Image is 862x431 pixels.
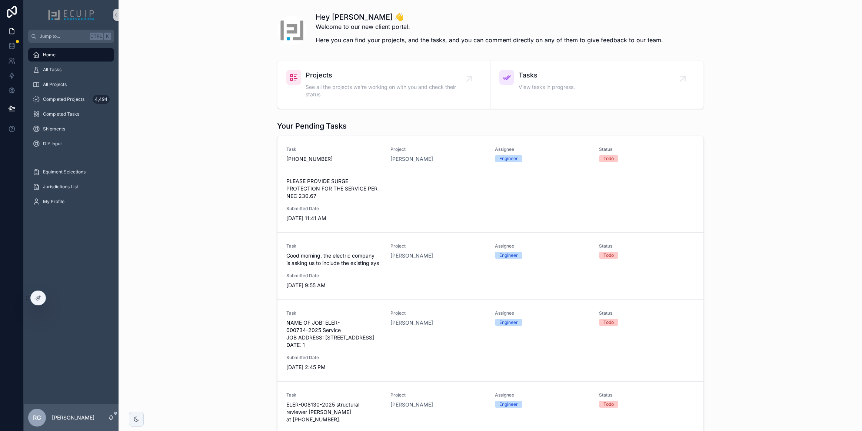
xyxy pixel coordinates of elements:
a: Completed Projects4,494 [28,93,114,106]
span: Completed Tasks [43,111,79,117]
span: Completed Projects [43,96,84,102]
img: App logo [48,9,94,21]
div: Engineer [499,155,518,162]
div: Engineer [499,401,518,408]
a: [PERSON_NAME] [390,319,433,326]
span: All Projects [43,82,67,87]
button: Jump to...CtrlK [28,30,114,43]
span: My Profile [43,199,64,205]
span: Submitted Date [286,206,382,212]
span: Status [599,243,695,249]
a: [PERSON_NAME] [390,401,433,408]
span: [DATE] 9:55 AM [286,282,382,289]
a: Task[PHONE_NUMBER] PLEASE PROVIDE SURGE PROTECTION FOR THE SERVICE PER NEC 230.67Project[PERSON_N... [277,136,703,232]
span: RG [33,413,41,422]
a: Equiment Selections [28,165,114,179]
span: Assignee [495,243,590,249]
a: My Profile [28,195,114,208]
span: Submitted Date [286,273,382,279]
span: See all the projects we're working on with you and check their status. [306,83,469,98]
span: Status [599,392,695,398]
span: Equiment Selections [43,169,86,175]
p: Welcome to our new client portal. [316,22,663,31]
a: Jurisdictions List [28,180,114,193]
span: Assignee [495,392,590,398]
span: [DATE] 11:41 AM [286,215,382,222]
span: Tasks [519,70,575,80]
div: Todo [603,319,614,326]
a: Shipments [28,122,114,136]
span: Status [599,310,695,316]
p: [PERSON_NAME] [52,414,94,421]
span: Project [390,243,486,249]
div: 4,494 [93,95,110,104]
span: Assignee [495,146,590,152]
span: Home [43,52,56,58]
a: Home [28,48,114,62]
span: Task [286,310,382,316]
div: Todo [603,155,614,162]
a: Completed Tasks [28,107,114,121]
span: Projects [306,70,469,80]
span: Jurisdictions List [43,184,78,190]
div: Engineer [499,252,518,259]
a: DIY Input [28,137,114,150]
span: Task [286,146,382,152]
span: Project [390,392,486,398]
span: Project [390,310,486,316]
a: [PERSON_NAME] [390,155,433,163]
span: Submitted Date [286,355,382,361]
p: Here you can find your projects, and the tasks, and you can comment directly on any of them to gi... [316,36,663,44]
a: All Tasks [28,63,114,76]
span: Good morning, the electric company is asking us to include the existing sys [286,252,382,267]
span: Status [599,146,695,152]
span: View tasks in progress. [519,83,575,91]
span: Task [286,392,382,398]
span: Jump to... [40,33,87,39]
h1: Hey [PERSON_NAME] 👋 [316,12,663,22]
a: TaskNAME OF JOB: ELER-000734-2025 Service JOB ADDRESS: [STREET_ADDRESS] DATE: 1Project[PERSON_NAM... [277,299,703,381]
a: TasksView tasks in progress. [490,61,703,109]
span: Assignee [495,310,590,316]
div: scrollable content [24,43,119,218]
span: Ctrl [90,33,103,40]
span: Shipments [43,126,65,132]
div: Todo [603,401,614,408]
span: [DATE] 2:45 PM [286,364,382,371]
span: [PHONE_NUMBER] PLEASE PROVIDE SURGE PROTECTION FOR THE SERVICE PER NEC 230.67 [286,155,382,200]
span: NAME OF JOB: ELER-000734-2025 Service JOB ADDRESS: [STREET_ADDRESS] DATE: 1 [286,319,382,349]
a: All Projects [28,78,114,91]
span: Task [286,243,382,249]
span: Project [390,146,486,152]
div: Engineer [499,319,518,326]
span: DIY Input [43,141,62,147]
h1: Your Pending Tasks [277,121,347,131]
a: [PERSON_NAME] [390,252,433,259]
a: TaskGood morning, the electric company is asking us to include the existing sysProject[PERSON_NAM... [277,232,703,299]
span: K [104,33,110,39]
span: All Tasks [43,67,61,73]
a: ProjectsSee all the projects we're working on with you and check their status. [277,61,490,109]
div: Todo [603,252,614,259]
